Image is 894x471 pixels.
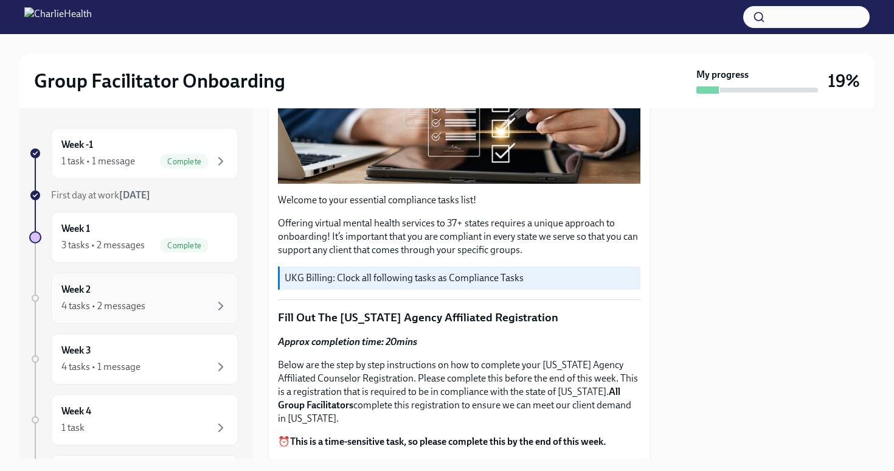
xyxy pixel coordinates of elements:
[278,435,640,448] p: ⏰
[24,7,92,27] img: CharlieHealth
[285,271,636,285] p: UKG Billing: Clock all following tasks as Compliance Tasks
[61,405,91,418] h6: Week 4
[61,222,90,235] h6: Week 1
[160,157,209,166] span: Complete
[29,273,238,324] a: Week 24 tasks • 2 messages
[278,194,640,207] p: Welcome to your essential compliance tasks list!
[828,70,860,92] h3: 19%
[696,68,749,82] strong: My progress
[278,358,640,425] p: Below are the step by step instructions on how to complete your [US_STATE] Agency Affiliated Coun...
[61,360,140,374] div: 4 tasks • 1 message
[119,189,150,201] strong: [DATE]
[29,128,238,179] a: Week -11 task • 1 messageComplete
[278,217,640,257] p: Offering virtual mental health services to 37+ states requires a unique approach to onboarding! I...
[61,283,91,296] h6: Week 2
[61,421,85,434] div: 1 task
[61,239,145,252] div: 3 tasks • 2 messages
[61,138,93,152] h6: Week -1
[278,336,417,347] strong: Approx completion time: 20mins
[61,299,145,313] div: 4 tasks • 2 messages
[29,394,238,445] a: Week 41 task
[278,310,640,326] p: Fill Out The [US_STATE] Agency Affiliated Registration
[290,436,606,447] strong: This is a time-sensitive task, so please complete this by the end of this week.
[51,189,150,201] span: First day at work
[61,344,91,357] h6: Week 3
[29,212,238,263] a: Week 13 tasks • 2 messagesComplete
[61,155,135,168] div: 1 task • 1 message
[29,189,238,202] a: First day at work[DATE]
[29,333,238,385] a: Week 34 tasks • 1 message
[278,386,620,411] strong: All Group Facilitators
[160,241,209,250] span: Complete
[34,69,285,93] h2: Group Facilitator Onboarding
